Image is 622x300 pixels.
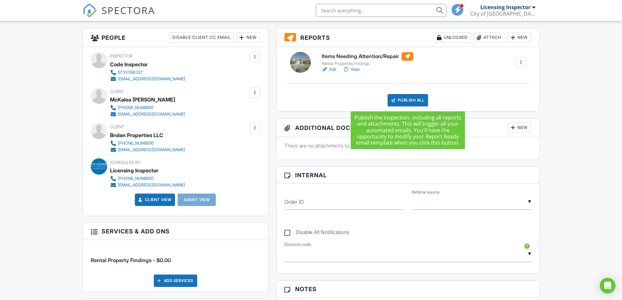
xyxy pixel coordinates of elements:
[277,118,539,137] h3: Additional Documents
[480,4,531,10] div: Licensing Inspector
[316,4,446,17] input: Search everything...
[110,124,124,129] span: Client
[343,66,360,73] a: View
[277,281,539,298] h3: Notes
[110,160,140,165] span: Scheduled By
[83,28,268,47] h3: People
[322,61,413,66] div: Rental Properties Findings
[110,76,185,82] a: [EMAIL_ADDRESS][DOMAIN_NAME]
[322,66,336,73] a: Edit
[236,32,260,43] div: New
[507,32,531,43] div: New
[110,89,124,94] span: Client
[110,166,158,175] div: Licensing Inspector
[154,275,197,287] div: Add Services
[118,176,153,181] div: [PHONE_NUMBER]
[91,257,171,263] span: Rental Property Findings - $0.00
[110,54,133,58] span: Inspector
[110,147,185,153] a: [EMAIL_ADDRESS][DOMAIN_NAME]
[110,95,175,104] div: McKalea [PERSON_NAME]
[110,182,185,188] a: [EMAIL_ADDRESS][DOMAIN_NAME]
[110,104,185,111] a: [PHONE_NUMBER]
[110,140,185,147] a: [PHONE_NUMBER]
[83,9,155,23] a: SPECTORA
[110,69,185,76] a: 5733396327
[284,198,304,205] label: Order ID
[110,111,185,118] a: [EMAIL_ADDRESS][DOMAIN_NAME]
[507,122,531,133] div: New
[322,52,413,67] a: Items Needing Attention/Repair Rental Properties Findings
[110,175,185,182] a: [PHONE_NUMBER]
[388,94,428,106] div: Publish All
[277,167,539,184] h3: Internal
[137,197,172,203] a: Client View
[470,10,535,17] div: City of Cape Girardeau
[169,32,234,43] div: Disable Client CC Email
[284,229,349,237] label: Disable All Notifications
[118,70,143,75] div: 5733396327
[284,142,532,149] p: There are no attachments to this inspection.
[277,28,539,47] h3: Reports
[91,245,260,269] li: Service: Rental Property Findings
[473,32,505,43] div: Attach
[83,223,268,240] h3: Services & Add ons
[284,242,311,247] label: Discount code
[322,52,413,61] h6: Items Needing Attention/Repair
[600,278,615,293] div: Open Intercom Messenger
[412,189,439,195] label: Referral source
[118,105,153,110] div: [PHONE_NUMBER]
[110,130,163,140] div: Brolan Properties LLC
[118,112,185,117] div: [EMAIL_ADDRESS][DOMAIN_NAME]
[434,32,471,43] div: Unlocked
[118,141,153,146] div: [PHONE_NUMBER]
[118,182,185,188] div: [EMAIL_ADDRESS][DOMAIN_NAME]
[83,3,97,18] img: The Best Home Inspection Software - Spectora
[102,3,155,17] span: SPECTORA
[110,59,148,69] div: Code Inspector
[118,76,185,82] div: [EMAIL_ADDRESS][DOMAIN_NAME]
[118,147,185,152] div: [EMAIL_ADDRESS][DOMAIN_NAME]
